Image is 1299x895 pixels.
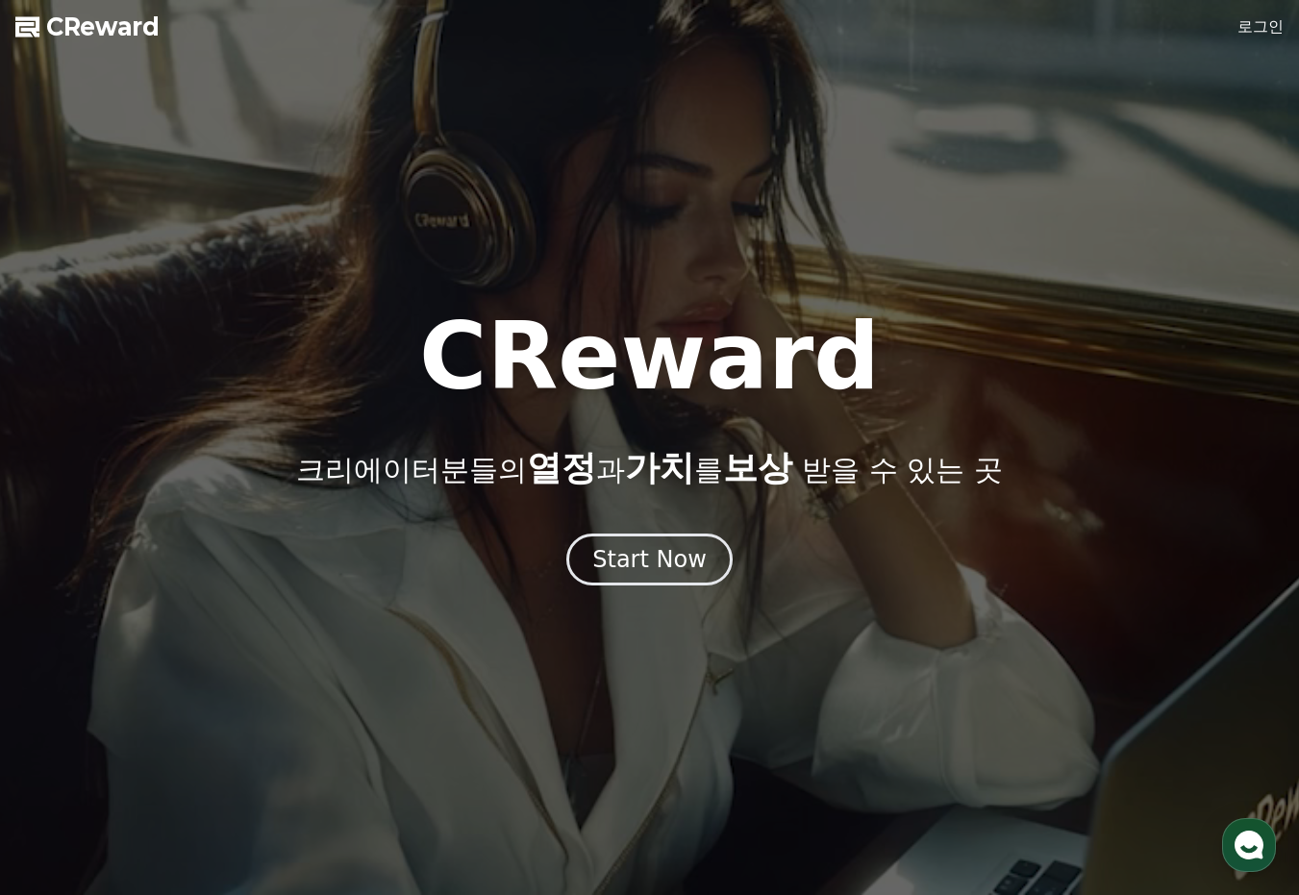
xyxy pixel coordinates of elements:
button: Start Now [566,534,733,585]
p: 크리에이터분들의 과 를 받을 수 있는 곳 [296,449,1002,487]
a: CReward [15,12,160,42]
a: 로그인 [1237,15,1284,38]
h1: CReward [419,311,880,403]
span: CReward [46,12,160,42]
div: Start Now [592,544,707,575]
span: 보상 [723,448,792,487]
span: 가치 [625,448,694,487]
a: Start Now [566,553,733,571]
span: 열정 [527,448,596,487]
